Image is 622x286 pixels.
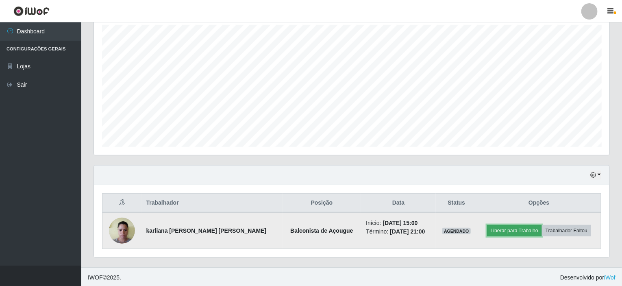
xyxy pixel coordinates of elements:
[366,227,431,236] li: Término:
[366,219,431,227] li: Início:
[442,228,471,234] span: AGENDADO
[361,194,436,213] th: Data
[109,213,135,248] img: 1724425725266.jpeg
[560,273,615,282] span: Desenvolvido por
[88,274,103,281] span: IWOF
[604,274,615,281] a: iWof
[436,194,477,213] th: Status
[283,194,361,213] th: Posição
[477,194,601,213] th: Opções
[383,220,418,226] time: [DATE] 15:00
[13,6,50,16] img: CoreUI Logo
[141,194,283,213] th: Trabalhador
[542,225,591,236] button: Trabalhador Faltou
[146,227,267,234] strong: karliana [PERSON_NAME] [PERSON_NAME]
[487,225,542,236] button: Liberar para Trabalho
[88,273,121,282] span: © 2025 .
[390,228,425,235] time: [DATE] 21:00
[290,227,353,234] strong: Balconista de Açougue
